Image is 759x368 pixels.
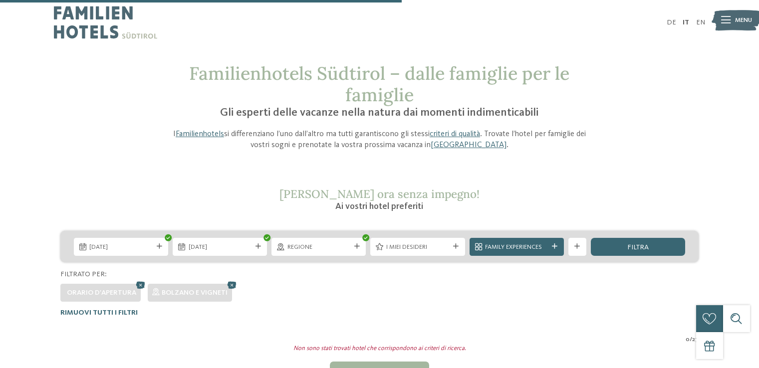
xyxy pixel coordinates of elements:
[386,243,449,252] span: I miei desideri
[60,271,107,278] span: Filtrato per:
[431,141,506,149] a: [GEOGRAPHIC_DATA]
[89,243,152,252] span: [DATE]
[683,19,689,26] a: IT
[430,130,480,138] a: criteri di qualità
[667,19,676,26] a: DE
[220,107,538,118] span: Gli esperti delle vacanze nella natura dai momenti indimenticabili
[162,289,228,296] span: Bolzano e vigneti
[485,243,548,252] span: Family Experiences
[53,344,705,353] div: Non sono stati trovati hotel che corrispondono ai criteri di ricerca.
[189,62,569,106] span: Familienhotels Südtirol – dalle famiglie per le famiglie
[189,243,252,252] span: [DATE]
[627,244,649,251] span: filtra
[60,309,138,316] span: Rimuovi tutti i filtri
[692,335,699,344] span: 27
[67,289,136,296] span: Orario d'apertura
[335,202,423,211] span: Ai vostri hotel preferiti
[176,130,224,138] a: Familienhotels
[696,19,705,26] a: EN
[690,335,692,344] span: /
[735,16,752,25] span: Menu
[287,243,350,252] span: Regione
[279,186,480,201] span: [PERSON_NAME] ora senza impegno!
[686,335,690,344] span: 0
[166,129,593,151] p: I si differenziano l’uno dall’altro ma tutti garantiscono gli stessi . Trovate l’hotel per famigl...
